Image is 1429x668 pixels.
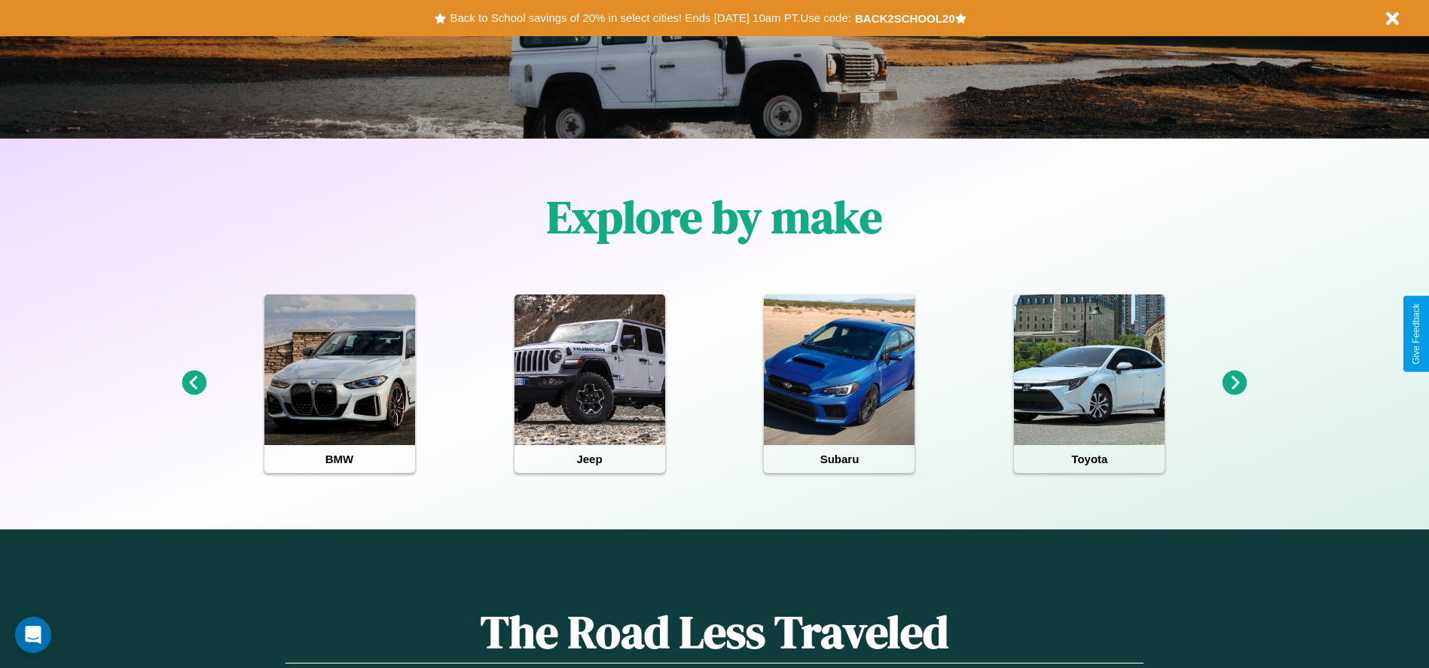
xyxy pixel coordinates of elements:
[547,186,882,248] h1: Explore by make
[1014,445,1165,473] h4: Toyota
[15,617,51,653] div: Open Intercom Messenger
[515,445,665,473] h4: Jeep
[855,12,955,25] b: BACK2SCHOOL20
[264,445,415,473] h4: BMW
[1411,303,1421,365] div: Give Feedback
[285,601,1143,663] h1: The Road Less Traveled
[764,445,914,473] h4: Subaru
[446,8,854,29] button: Back to School savings of 20% in select cities! Ends [DATE] 10am PT.Use code:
